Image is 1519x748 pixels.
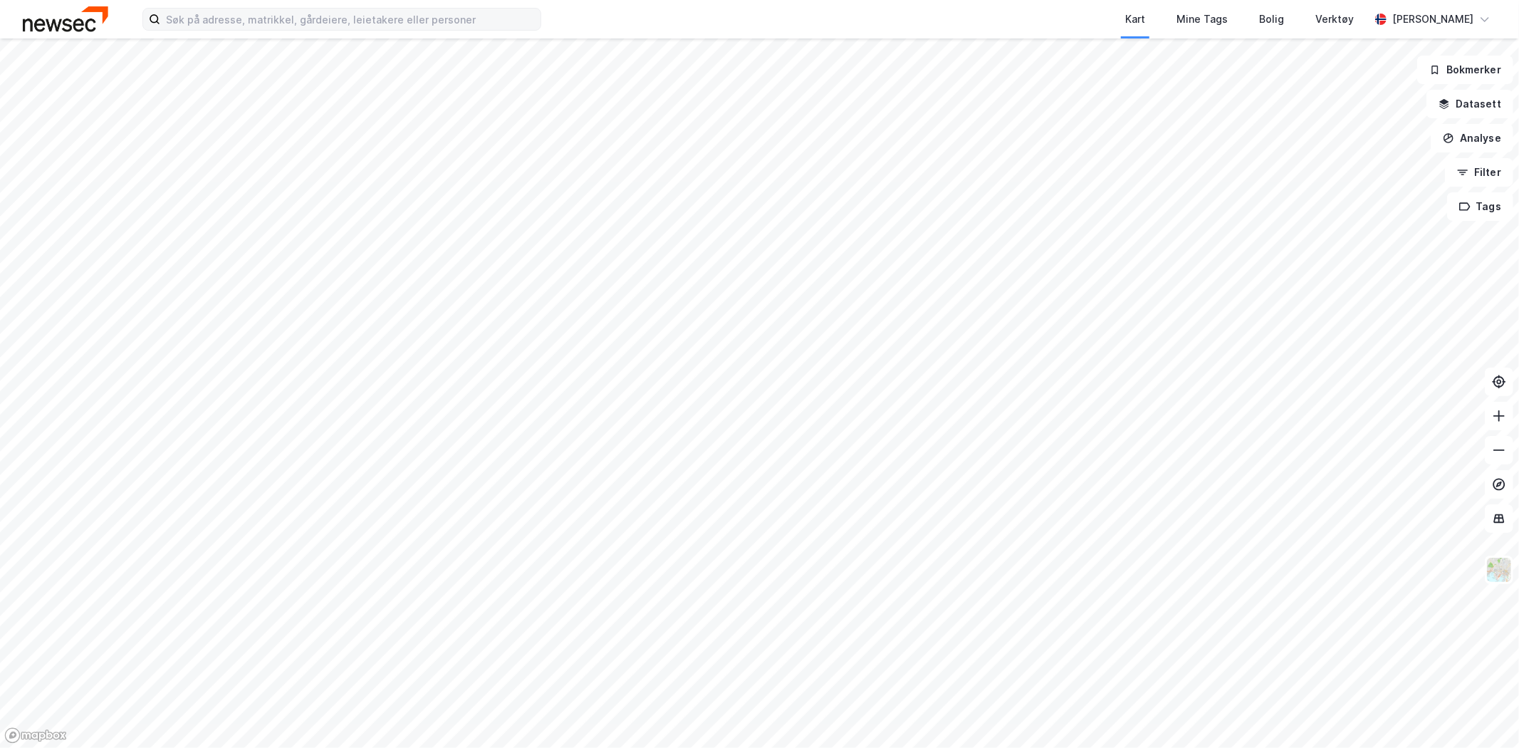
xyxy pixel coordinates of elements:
[1392,11,1473,28] div: [PERSON_NAME]
[160,9,541,30] input: Søk på adresse, matrikkel, gårdeiere, leietakere eller personer
[23,6,108,31] img: newsec-logo.f6e21ccffca1b3a03d2d.png
[1448,680,1519,748] iframe: Chat Widget
[1125,11,1145,28] div: Kart
[1448,680,1519,748] div: Kontrollprogram for chat
[1259,11,1284,28] div: Bolig
[1176,11,1228,28] div: Mine Tags
[1315,11,1354,28] div: Verktøy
